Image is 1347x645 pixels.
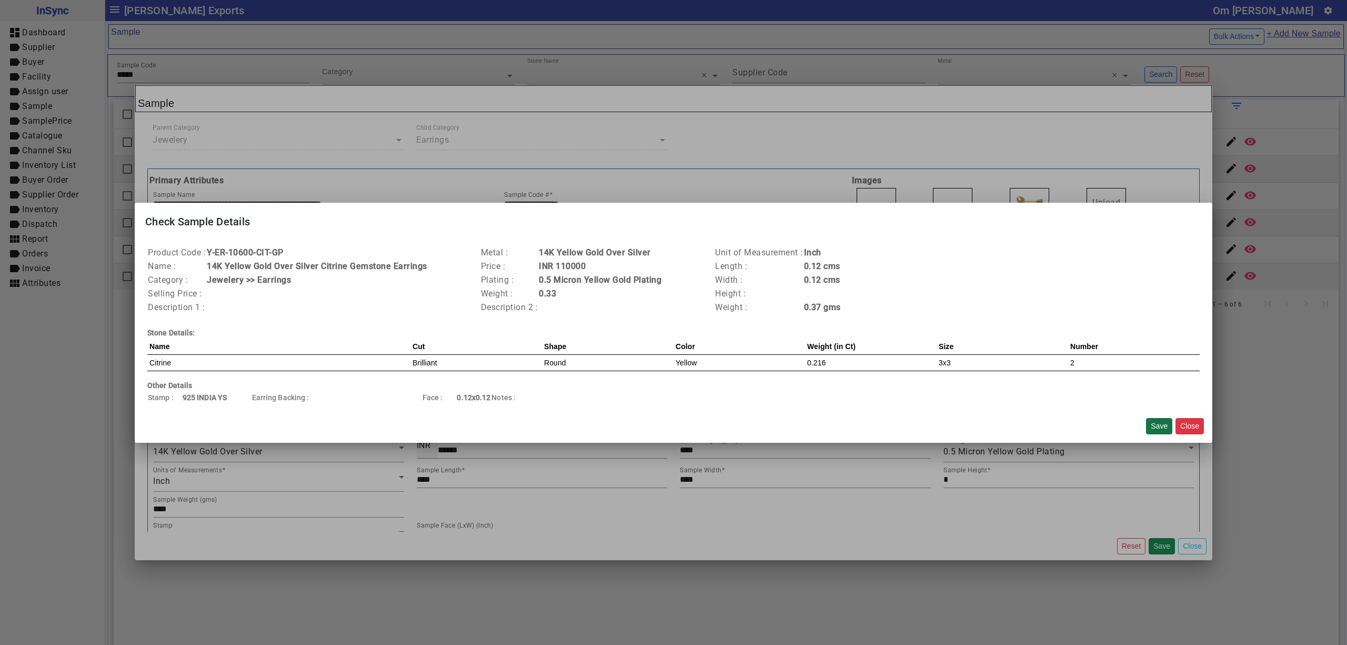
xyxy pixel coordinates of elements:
[147,260,206,273] td: Name :
[207,247,284,257] b: Y-ER-10600-CIT-GP
[715,260,803,273] td: Length :
[805,354,937,371] td: 0.216
[207,261,427,271] b: 14K Yellow Gold Over Silver Citrine Gemstone Earrings
[491,391,526,404] td: Notes :
[804,247,821,257] b: Inch
[480,287,539,301] td: Weight :
[1175,418,1204,434] button: Close
[410,339,542,355] th: Cut
[147,246,206,260] td: Product Code :
[252,391,365,404] td: Earring Backing :
[805,339,937,355] th: Weight (in Ct)
[207,275,291,285] b: Jewelery >> Earrings
[1146,418,1172,434] button: Save
[804,261,840,271] b: 0.12 cms
[673,339,805,355] th: Color
[673,354,805,371] td: Yellow
[480,273,539,287] td: Plating :
[480,260,539,273] td: Price :
[147,273,206,287] td: Category :
[480,246,539,260] td: Metal :
[539,247,651,257] b: 14K Yellow Gold Over Silver
[147,301,206,314] td: Description 1 :
[183,393,227,402] b: 925 INDIA YS
[147,287,206,301] td: Selling Price :
[715,246,803,260] td: Unit of Measurement :
[804,302,841,312] b: 0.37 gms
[539,261,586,271] b: INR 110000
[147,381,192,390] b: Other Details
[542,339,673,355] th: Shape
[410,354,542,371] td: Brilliant
[539,275,661,285] b: 0.5 Micron Yellow Gold Plating
[147,339,410,355] th: Name
[147,391,182,404] td: Stamp :
[422,391,457,404] td: Face :
[937,339,1068,355] th: Size
[457,393,490,402] b: 0.12x0.12
[804,275,840,285] b: 0.12 cms
[147,329,195,337] b: Stone Details:
[937,354,1068,371] td: 3x3
[715,273,803,287] td: Width :
[542,354,673,371] td: Round
[715,287,803,301] td: Height :
[1068,354,1200,371] td: 2
[135,203,1212,241] mat-card-title: Check Sample Details
[539,289,556,299] b: 0.33
[715,301,803,314] td: Weight :
[147,354,410,371] td: Citrine
[480,301,539,314] td: Description 2 :
[1068,339,1200,355] th: Number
